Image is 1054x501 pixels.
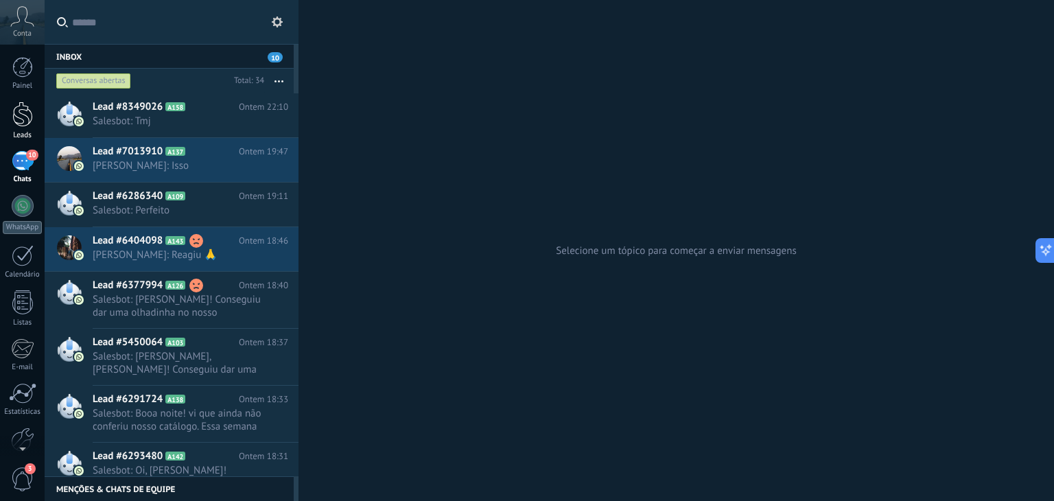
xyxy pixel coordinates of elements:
span: A158 [165,102,185,111]
div: Leads [3,131,43,140]
div: Listas [3,318,43,327]
a: Lead #6377994 A126 Ontem 18:40 Salesbot: [PERSON_NAME]! Conseguiu dar uma olhadinha no nosso catá... [45,272,298,328]
span: Ontem 19:47 [239,145,288,159]
span: Salesbot: Oi, [PERSON_NAME]! Conseguiu dar uma olhadinha no nosso catálogo? [93,464,262,490]
span: Salesbot: Booa noite! vi que ainda não conferiu nosso catálogo. Essa semana consigo liberar um pe... [93,407,262,433]
img: com.amocrm.amocrmwa.svg [74,250,84,260]
img: com.amocrm.amocrmwa.svg [74,161,84,171]
div: E-mail [3,363,43,372]
a: Lead #6291724 A138 Ontem 18:33 Salesbot: Booa noite! vi que ainda não conferiu nosso catálogo. Es... [45,386,298,442]
span: A142 [165,452,185,461]
img: com.amocrm.amocrmwa.svg [74,352,84,362]
span: Ontem 18:40 [239,279,288,292]
span: Salesbot: [PERSON_NAME]! Conseguiu dar uma olhadinha no nosso catálogo? [93,293,262,319]
div: Menções & Chats de equipe [45,476,294,501]
button: Mais [264,69,294,93]
div: Conversas abertas [56,73,131,89]
a: Lead #5450064 A103 Ontem 18:37 Salesbot: [PERSON_NAME], [PERSON_NAME]! Conseguiu dar uma olhadinh... [45,329,298,385]
img: com.amocrm.amocrmwa.svg [74,466,84,476]
a: Lead #6404098 A143 Ontem 18:46 [PERSON_NAME]: Reagiu 🙏 [45,227,298,271]
a: Lead #6293480 A142 Ontem 18:31 Salesbot: Oi, [PERSON_NAME]! Conseguiu dar uma olhadinha no nosso ... [45,443,298,499]
span: 10 [26,150,38,161]
div: WhatsApp [3,221,42,234]
span: Lead #7013910 [93,145,163,159]
img: com.amocrm.amocrmwa.svg [74,295,84,305]
span: Salesbot: Tmj [93,115,262,128]
span: A109 [165,191,185,200]
div: Painel [3,82,43,91]
span: A143 [165,236,185,245]
img: com.amocrm.amocrmwa.svg [74,206,84,215]
div: Inbox [45,44,294,69]
span: Ontem 18:33 [239,393,288,406]
img: com.amocrm.amocrmwa.svg [74,117,84,126]
span: A126 [165,281,185,290]
div: Chats [3,175,43,184]
span: 10 [268,52,283,62]
span: Conta [13,30,32,38]
a: Lead #8349026 A158 Ontem 22:10 Salesbot: Tmj [45,93,298,137]
span: Lead #8349026 [93,100,163,114]
span: A103 [165,338,185,347]
span: Lead #6286340 [93,189,163,203]
span: Salesbot: Perfeito [93,204,262,217]
span: Lead #5450064 [93,336,163,349]
span: [PERSON_NAME]: Reagiu 🙏 [93,248,262,261]
a: Lead #7013910 A137 Ontem 19:47 [PERSON_NAME]: Isso [45,138,298,182]
span: Ontem 18:31 [239,450,288,463]
span: Ontem 22:10 [239,100,288,114]
div: Estatísticas [3,408,43,417]
div: Calendário [3,270,43,279]
span: A138 [165,395,185,404]
span: Lead #6291724 [93,393,163,406]
span: Lead #6377994 [93,279,163,292]
span: Salesbot: [PERSON_NAME], [PERSON_NAME]! Conseguiu dar uma olhadinha no nosso catálogo? [93,350,262,376]
span: A137 [165,147,185,156]
span: Ontem 18:37 [239,336,288,349]
span: Ontem 19:11 [239,189,288,203]
span: Ontem 18:46 [239,234,288,248]
span: Lead #6293480 [93,450,163,463]
span: [PERSON_NAME]: Isso [93,159,262,172]
a: Lead #6286340 A109 Ontem 19:11 Salesbot: Perfeito [45,183,298,226]
div: Total: 34 [229,74,264,88]
img: com.amocrm.amocrmwa.svg [74,409,84,419]
span: Lead #6404098 [93,234,163,248]
span: 3 [25,463,36,474]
